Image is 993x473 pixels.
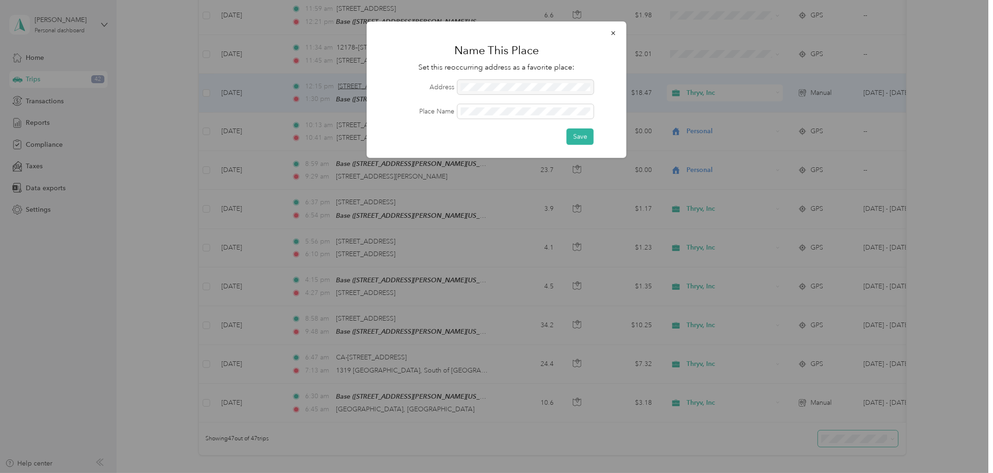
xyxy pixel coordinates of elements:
[380,82,454,92] label: Address
[941,421,993,473] iframe: Everlance-gr Chat Button Frame
[380,39,613,62] h1: Name This Place
[380,107,454,116] label: Place Name
[380,62,613,73] p: Set this reoccurring address as a favorite place:
[567,129,594,145] button: Save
